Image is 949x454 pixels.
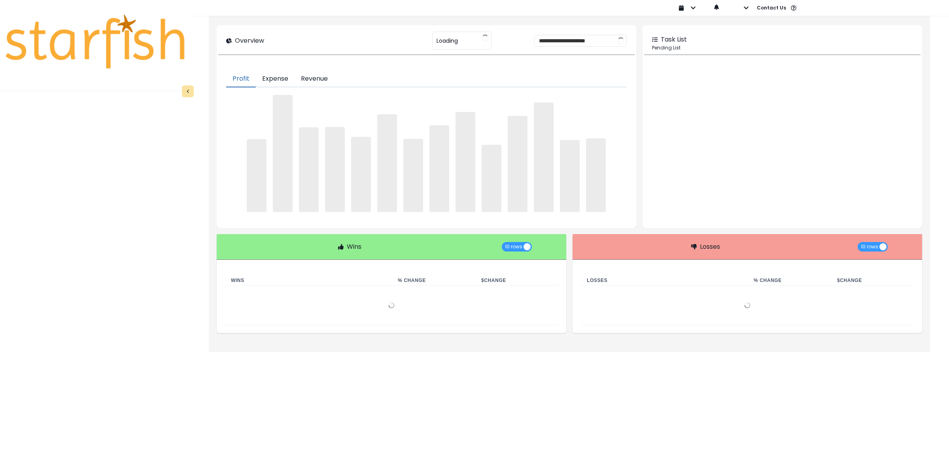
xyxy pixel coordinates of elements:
[299,127,319,212] span: ‌
[256,71,295,87] button: Expense
[482,145,501,212] span: ‌
[831,276,914,286] th: $ Change
[403,139,423,212] span: ‌
[437,32,458,49] span: Loading
[747,276,831,286] th: % Change
[700,242,720,252] p: Losses
[429,125,449,212] span: ‌
[391,276,475,286] th: % Change
[505,242,522,252] span: 10 rows
[560,140,580,212] span: ‌
[225,276,391,286] th: Wins
[652,44,913,51] p: Pending List
[235,36,264,45] p: Overview
[295,71,334,87] button: Revenue
[325,127,345,212] span: ‌
[508,116,527,212] span: ‌
[586,138,606,212] span: ‌
[534,102,554,212] span: ‌
[861,242,878,252] span: 10 rows
[475,276,558,286] th: $ Change
[273,95,293,212] span: ‌
[580,276,747,286] th: Losses
[226,71,256,87] button: Profit
[247,139,267,212] span: ‌
[456,112,475,212] span: ‌
[351,137,371,212] span: ‌
[377,114,397,212] span: ‌
[347,242,361,252] p: Wins
[661,35,687,44] p: Task List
